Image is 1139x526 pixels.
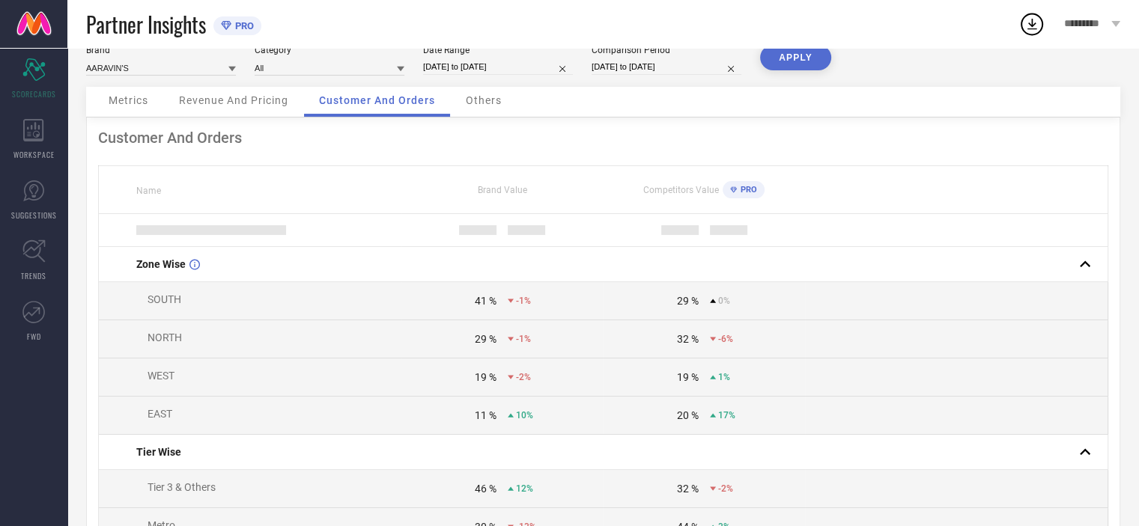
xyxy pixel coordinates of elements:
input: Select date range [423,59,573,75]
div: Date Range [423,45,573,55]
span: Brand Value [478,185,527,195]
span: TRENDS [21,270,46,281]
span: -2% [718,483,733,494]
span: Others [466,94,502,106]
span: -1% [516,334,531,344]
div: 11 % [475,409,496,421]
span: 12% [516,483,533,494]
div: 19 % [677,371,699,383]
div: 29 % [677,295,699,307]
span: EAST [148,408,172,420]
span: Zone Wise [136,258,186,270]
span: Revenue And Pricing [179,94,288,106]
span: -2% [516,372,531,382]
div: 41 % [475,295,496,307]
span: NORTH [148,331,182,343]
div: 32 % [677,333,699,345]
div: 32 % [677,483,699,495]
input: Select comparison period [592,59,741,75]
div: 20 % [677,409,699,421]
span: -6% [718,334,733,344]
span: 1% [718,372,730,382]
span: Metrics [109,94,148,106]
div: Brand [86,45,236,55]
span: 10% [516,410,533,421]
span: FWD [27,331,41,342]
button: APPLY [760,45,831,70]
div: Customer And Orders [98,129,1108,147]
div: Category [255,45,404,55]
div: 19 % [475,371,496,383]
span: Customer And Orders [319,94,435,106]
span: WORKSPACE [13,149,55,160]
div: Comparison Period [592,45,741,55]
span: Tier 3 & Others [148,481,216,493]
span: Tier Wise [136,446,181,458]
span: SOUTH [148,293,181,305]
span: PRO [737,185,757,195]
span: Partner Insights [86,9,206,40]
span: -1% [516,296,531,306]
span: SCORECARDS [12,88,56,100]
span: PRO [231,20,254,31]
span: WEST [148,370,174,382]
span: 17% [718,410,735,421]
span: SUGGESTIONS [11,210,57,221]
span: Competitors Value [643,185,719,195]
div: 29 % [475,333,496,345]
div: Open download list [1018,10,1045,37]
span: 0% [718,296,730,306]
div: 46 % [475,483,496,495]
span: Name [136,186,161,196]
